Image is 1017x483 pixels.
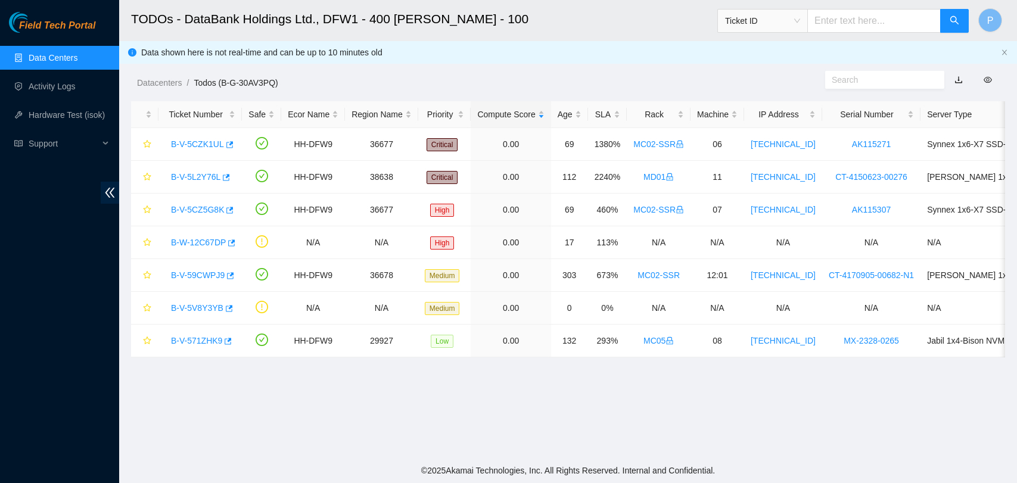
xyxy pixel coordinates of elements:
td: 08 [691,325,744,357]
input: Search [832,73,928,86]
td: 0 [551,292,588,325]
a: Data Centers [29,53,77,63]
span: check-circle [256,170,268,182]
button: P [978,8,1002,32]
a: B-V-571ZHK9 [171,336,222,345]
td: 06 [691,128,744,161]
td: 2240% [588,161,627,194]
a: B-W-12C67DP [171,238,226,247]
span: Medium [425,302,460,315]
td: 12:01 [691,259,744,292]
a: AK115307 [852,205,891,214]
td: 38638 [345,161,418,194]
td: 112 [551,161,588,194]
span: check-circle [256,137,268,149]
td: N/A [822,226,920,259]
span: Critical [427,171,458,184]
span: exclamation-circle [256,301,268,313]
a: CT-4150623-00276 [835,172,907,182]
span: Low [431,335,453,348]
td: HH-DFW9 [281,325,345,357]
a: Hardware Test (isok) [29,110,105,120]
td: N/A [627,292,691,325]
input: Enter text here... [807,9,941,33]
span: High [430,204,455,217]
a: [TECHNICAL_ID] [751,172,816,182]
td: 0% [588,292,627,325]
td: 69 [551,128,588,161]
td: N/A [281,226,345,259]
span: / [186,78,189,88]
td: 0.00 [471,259,551,292]
span: Support [29,132,99,155]
td: 69 [551,194,588,226]
a: MX-2328-0265 [844,336,899,345]
td: 0.00 [471,292,551,325]
span: P [987,13,994,28]
button: star [138,233,152,252]
a: CT-4170905-00682-N1 [829,270,914,280]
td: N/A [822,292,920,325]
span: lock [665,173,674,181]
a: [TECHNICAL_ID] [751,270,816,280]
td: 29927 [345,325,418,357]
span: star [143,173,151,182]
a: [TECHNICAL_ID] [751,205,816,214]
a: MC02-SSR [637,270,680,280]
a: MD01lock [643,172,674,182]
td: 113% [588,226,627,259]
span: star [143,205,151,215]
a: [TECHNICAL_ID] [751,139,816,149]
span: search [950,15,959,27]
button: close [1001,49,1008,57]
a: Datacenters [137,78,182,88]
td: N/A [281,292,345,325]
span: lock [676,140,684,148]
td: 0.00 [471,194,551,226]
td: 0.00 [471,128,551,161]
a: MC02-SSRlock [633,205,684,214]
a: Activity Logs [29,82,76,91]
span: lock [676,205,684,214]
td: 673% [588,259,627,292]
a: MC02-SSRlock [633,139,684,149]
span: read [14,139,23,148]
span: Medium [425,269,460,282]
span: star [143,336,151,346]
button: search [940,9,969,33]
span: lock [665,336,674,345]
footer: © 2025 Akamai Technologies, Inc. All Rights Reserved. Internal and Confidential. [119,458,1017,483]
span: Ticket ID [725,12,800,30]
td: 36677 [345,128,418,161]
span: star [143,238,151,248]
span: High [430,236,455,250]
span: star [143,271,151,281]
td: 0.00 [471,226,551,259]
button: star [138,266,152,285]
img: Akamai Technologies [9,12,60,33]
td: HH-DFW9 [281,161,345,194]
span: Field Tech Portal [19,20,95,32]
td: N/A [691,226,744,259]
span: check-circle [256,202,268,215]
span: star [143,140,151,149]
td: 36677 [345,194,418,226]
a: B-V-5L2Y76L [171,172,220,182]
td: N/A [744,292,822,325]
span: double-left [101,182,119,204]
td: 460% [588,194,627,226]
span: check-circle [256,268,268,281]
span: eye [984,76,992,84]
td: 132 [551,325,588,357]
button: download [946,70,972,89]
td: 293% [588,325,627,357]
td: N/A [691,292,744,325]
a: B-V-5CZ5G8K [171,205,224,214]
a: Todos (B-G-30AV3PQ) [194,78,278,88]
span: star [143,304,151,313]
span: check-circle [256,334,268,346]
td: 303 [551,259,588,292]
a: B-V-5CZK1UL [171,139,224,149]
span: close [1001,49,1008,56]
td: HH-DFW9 [281,128,345,161]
